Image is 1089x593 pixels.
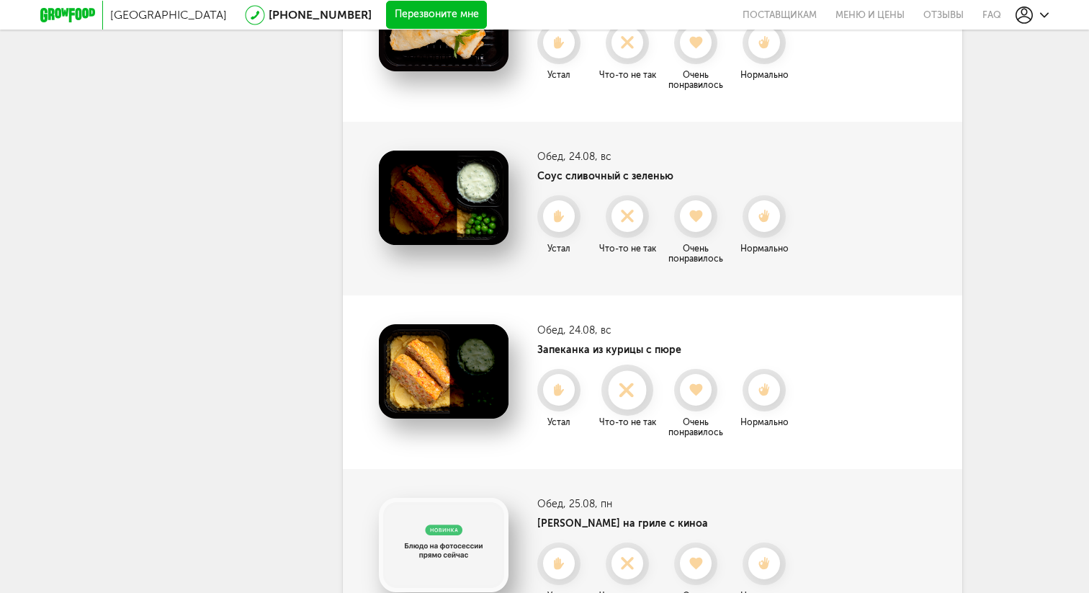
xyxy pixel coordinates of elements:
img: Курица на гриле с киноа [379,498,508,592]
h3: Обед [537,151,797,163]
h4: Соус сливочный с зеленью [537,170,797,182]
div: Нормально [732,244,797,254]
div: Устал [526,417,591,427]
div: Нормально [732,70,797,80]
div: Устал [526,244,591,254]
div: Что-то не так [595,417,660,427]
button: Перезвоните мне [386,1,487,30]
h4: [PERSON_NAME] на гриле с киноа [537,517,797,530]
span: , 24.08, вс [563,151,611,163]
h3: Обед [537,324,797,336]
div: Очень понравилось [663,70,728,90]
div: Что-то не так [595,70,660,80]
div: Нормально [732,417,797,427]
span: , 24.08, вс [563,324,611,336]
a: [PHONE_NUMBER] [269,8,372,22]
div: Устал [526,70,591,80]
div: Очень понравилось [663,417,728,437]
div: Что-то не так [595,244,660,254]
h4: Запеканка из курицы с пюре [537,344,797,356]
span: [GEOGRAPHIC_DATA] [110,8,227,22]
img: Запеканка из курицы с пюре [379,324,508,419]
div: Очень понравилось [663,244,728,264]
span: , 25.08, пн [563,498,612,510]
h3: Обед [537,498,797,510]
img: Соус сливочный с зеленью [379,151,508,245]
